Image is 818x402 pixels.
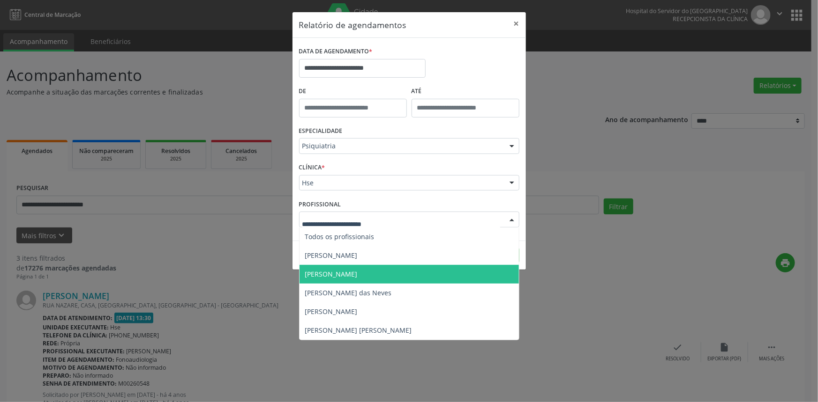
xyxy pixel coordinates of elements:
label: ATÉ [412,84,519,99]
span: [PERSON_NAME] [305,251,358,260]
span: [PERSON_NAME] [305,270,358,278]
label: PROFISSIONAL [299,197,341,212]
span: Todos os profissionais [305,232,375,241]
label: De [299,84,407,99]
span: Hse [302,178,500,188]
label: ESPECIALIDADE [299,124,343,139]
button: Close [507,12,526,35]
span: Psiquiatria [302,141,500,151]
label: DATA DE AGENDAMENTO [299,44,373,59]
span: [PERSON_NAME] das Neves [305,288,392,297]
span: [PERSON_NAME] [305,307,358,316]
label: CLÍNICA [299,161,325,175]
h5: Relatório de agendamentos [299,19,406,31]
span: [PERSON_NAME] [PERSON_NAME] [305,326,412,335]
